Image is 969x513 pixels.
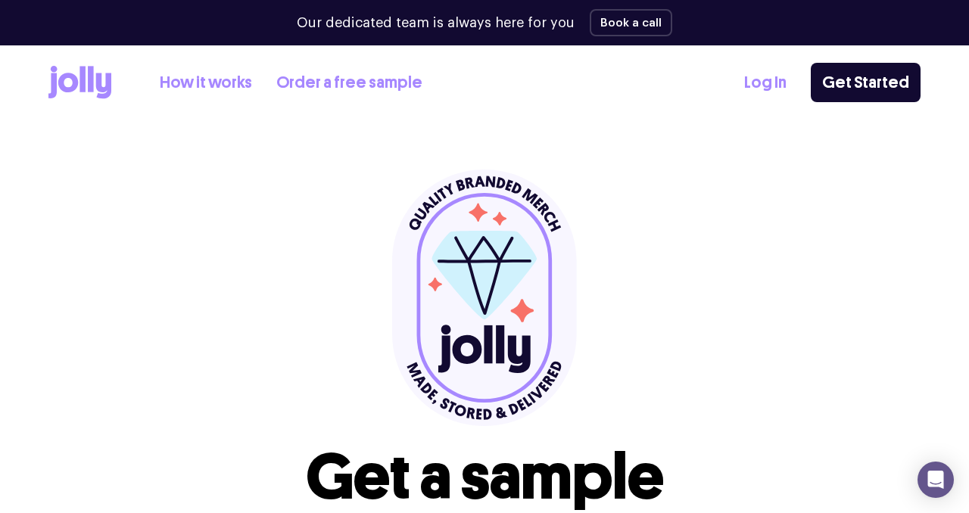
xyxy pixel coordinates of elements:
div: Open Intercom Messenger [918,462,954,498]
a: Log In [744,70,787,95]
button: Book a call [590,9,672,36]
a: How it works [160,70,252,95]
a: Order a free sample [276,70,422,95]
p: Our dedicated team is always here for you [297,13,575,33]
a: Get Started [811,63,921,102]
h1: Get a sample [306,445,664,508]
